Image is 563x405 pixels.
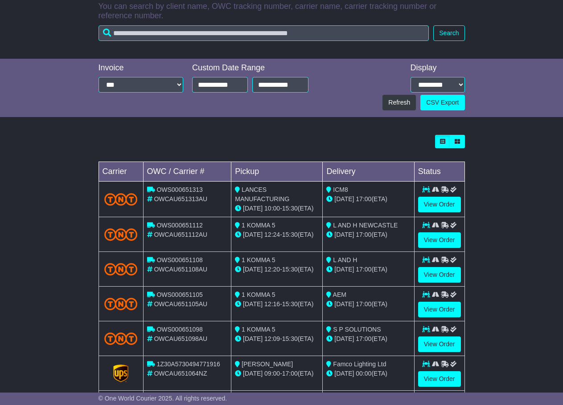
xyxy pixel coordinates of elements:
span: OWCAU651313AU [154,195,207,202]
span: 12:20 [264,266,280,273]
span: OWCAU651098AU [154,335,207,342]
span: 17:00 [356,231,371,238]
span: 15:30 [282,266,298,273]
span: [DATE] [243,231,263,238]
img: TNT_Domestic.png [104,193,138,205]
span: 1 KOMMA 5 [242,326,275,333]
span: OWCAU651112AU [154,231,207,238]
p: You can search by client name, OWC tracking number, carrier name, carrier tracking number or refe... [99,2,465,21]
span: [DATE] [334,195,354,202]
button: Search [433,25,464,41]
td: Carrier [99,162,143,182]
span: [PERSON_NAME] [242,360,293,368]
img: GetCarrierServiceLogo [113,364,128,382]
div: - (ETA) [235,204,319,213]
a: View Order [418,336,461,352]
div: Invoice [99,63,184,73]
td: Delivery [323,162,414,182]
div: (ETA) [326,369,410,378]
span: OWS000651098 [156,326,203,333]
a: View Order [418,232,461,248]
span: 1Z30A5730494771916 [156,360,220,368]
span: OWS000651112 [156,222,203,229]
td: Pickup [231,162,323,182]
span: ICM8 [333,186,348,193]
div: Custom Date Range [192,63,308,73]
button: Refresh [382,95,416,110]
a: CSV Export [420,95,464,110]
span: 1 KOMMA 5 [242,291,275,298]
div: - (ETA) [235,300,319,309]
span: S P SOLUTIONS [333,326,381,333]
span: 15:30 [282,231,298,238]
span: [DATE] [243,370,263,377]
div: (ETA) [326,194,410,204]
span: 12:16 [264,300,280,308]
span: 15:30 [282,205,298,212]
span: [DATE] [243,266,263,273]
span: L AND H NEWCASTLE [333,222,398,229]
img: TNT_Domestic.png [104,228,138,240]
span: 17:00 [282,370,298,377]
span: [DATE] [334,335,354,342]
span: [DATE] [334,300,354,308]
td: Status [414,162,464,182]
div: - (ETA) [235,369,319,378]
span: LANCES MANUFACTURING [235,186,289,202]
img: TNT_Domestic.png [104,263,138,275]
span: 1 KOMMA 5 [242,256,275,263]
span: 00:00 [356,370,371,377]
span: [DATE] [334,370,354,377]
span: Famco Lighting Ltd [333,360,386,368]
div: - (ETA) [235,230,319,239]
img: TNT_Domestic.png [104,332,138,344]
div: - (ETA) [235,334,319,344]
td: OWC / Carrier # [143,162,231,182]
a: View Order [418,197,461,212]
div: - (ETA) [235,265,319,274]
span: 12:24 [264,231,280,238]
span: 12:09 [264,335,280,342]
div: Display [411,63,465,73]
span: © One World Courier 2025. All rights reserved. [99,395,227,402]
span: OWCAU651064NZ [154,370,207,377]
span: OWS000651105 [156,291,203,298]
div: (ETA) [326,334,410,344]
div: (ETA) [326,230,410,239]
span: [DATE] [243,205,263,212]
span: 10:00 [264,205,280,212]
span: 1 KOMMA 5 [242,222,275,229]
span: L AND H [333,256,357,263]
span: [DATE] [243,335,263,342]
span: 09:00 [264,370,280,377]
a: View Order [418,371,461,387]
span: AEM [333,291,346,298]
a: View Order [418,302,461,317]
span: OWS000651108 [156,256,203,263]
span: OWS000651313 [156,186,203,193]
span: 17:00 [356,300,371,308]
span: [DATE] [334,231,354,238]
span: OWCAU651108AU [154,266,207,273]
div: (ETA) [326,265,410,274]
img: TNT_Domestic.png [104,298,138,310]
span: 17:00 [356,266,371,273]
span: OWCAU651105AU [154,300,207,308]
div: (ETA) [326,300,410,309]
span: 15:30 [282,300,298,308]
span: [DATE] [334,266,354,273]
a: View Order [418,267,461,283]
span: 17:00 [356,195,371,202]
span: 15:30 [282,335,298,342]
span: [DATE] [243,300,263,308]
span: 17:00 [356,335,371,342]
